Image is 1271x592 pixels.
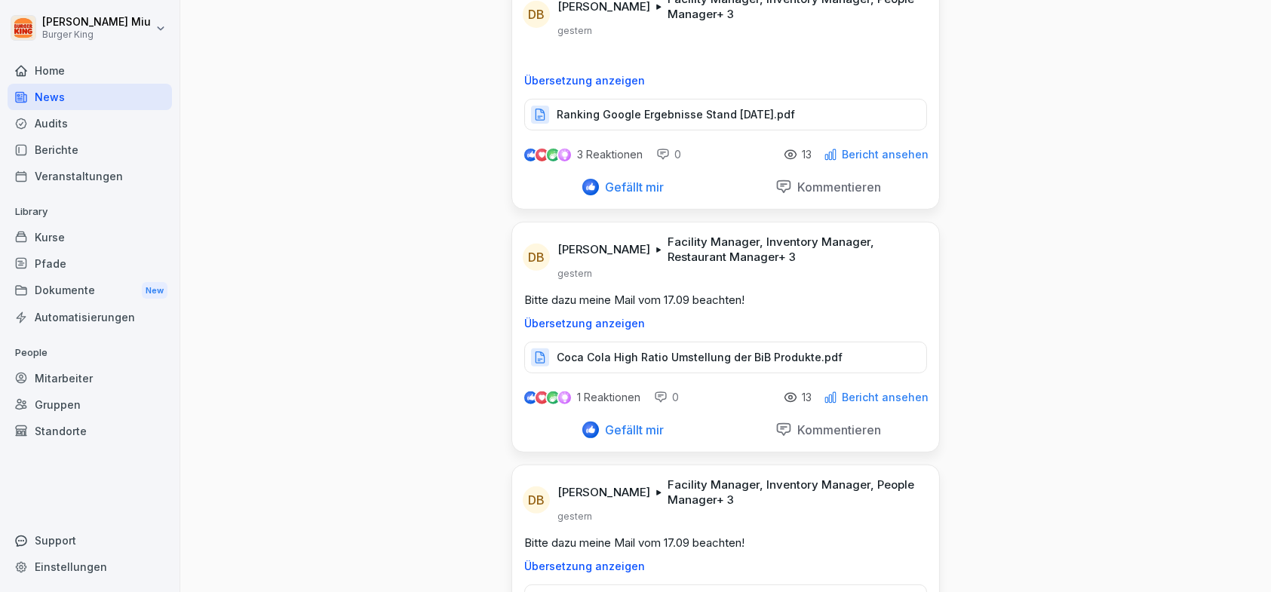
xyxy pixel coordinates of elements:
[792,179,882,195] p: Kommentieren
[8,163,172,189] a: Veranstaltungen
[8,277,172,305] div: Dokumente
[524,354,927,370] a: Coca Cola High Ratio Umstellung der BiB Produkte.pdf
[599,422,664,437] p: Gefällt mir
[557,511,592,523] p: gestern
[577,391,640,403] p: 1 Reaktionen
[8,365,172,391] a: Mitarbeiter
[536,392,548,403] img: love
[536,149,548,161] img: love
[524,560,927,572] p: Übersetzung anzeigen
[557,25,592,37] p: gestern
[599,179,664,195] p: Gefällt mir
[547,391,560,404] img: celebrate
[842,149,929,161] p: Bericht ansehen
[524,535,927,551] p: Bitte dazu meine Mail vom 17.09 beachten!
[8,250,172,277] a: Pfade
[802,149,812,161] p: 13
[42,16,151,29] p: [PERSON_NAME] Miu
[668,235,921,265] p: Facility Manager, Inventory Manager, Restaurant Manager + 3
[8,224,172,250] a: Kurse
[8,84,172,110] a: News
[8,304,172,330] a: Automatisierungen
[557,485,650,500] p: [PERSON_NAME]
[524,75,927,87] p: Übersetzung anzeigen
[8,554,172,580] a: Einstellungen
[792,422,882,437] p: Kommentieren
[842,391,929,403] p: Bericht ansehen
[524,317,927,330] p: Übersetzung anzeigen
[654,390,679,405] div: 0
[547,149,560,161] img: celebrate
[8,527,172,554] div: Support
[8,110,172,136] a: Audits
[8,57,172,84] a: Home
[8,200,172,224] p: Library
[557,107,795,122] p: Ranking Google Ergebnisse Stand [DATE].pdf
[8,277,172,305] a: DokumenteNew
[558,391,571,404] img: inspiring
[142,282,167,299] div: New
[8,391,172,418] a: Gruppen
[42,29,151,40] p: Burger King
[577,149,643,161] p: 3 Reaktionen
[524,292,927,308] p: Bitte dazu meine Mail vom 17.09 beachten!
[523,486,550,514] div: DB
[557,242,650,257] p: [PERSON_NAME]
[558,148,571,161] img: inspiring
[523,1,550,28] div: DB
[557,268,592,280] p: gestern
[656,147,681,162] div: 0
[557,350,843,365] p: Coca Cola High Ratio Umstellung der BiB Produkte.pdf
[525,149,537,161] img: like
[8,136,172,163] a: Berichte
[668,477,921,508] p: Facility Manager, Inventory Manager, People Manager + 3
[523,244,550,271] div: DB
[8,341,172,365] p: People
[802,391,812,403] p: 13
[8,418,172,444] a: Standorte
[524,112,927,127] a: Ranking Google Ergebnisse Stand [DATE].pdf
[525,391,537,403] img: like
